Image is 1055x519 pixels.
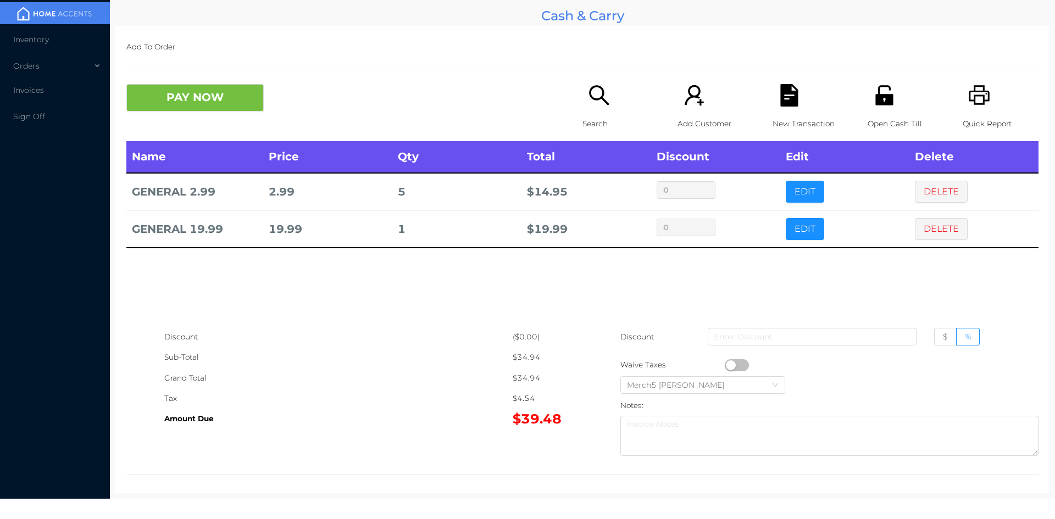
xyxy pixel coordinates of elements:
td: 19.99 [263,210,392,248]
div: Waive Taxes [620,355,725,375]
div: Grand Total [164,368,513,388]
i: icon: search [588,84,610,107]
div: $4.54 [513,388,582,409]
div: ($0.00) [513,327,582,347]
th: Name [126,141,263,173]
td: GENERAL 2.99 [126,173,263,210]
th: Price [263,141,392,173]
th: Delete [909,141,1039,173]
button: DELETE [915,218,968,240]
i: icon: user-add [683,84,706,107]
th: Edit [780,141,909,173]
p: Add To Order [126,37,1039,57]
p: Add Customer [678,114,753,134]
i: icon: printer [968,84,991,107]
div: Amount Due [164,409,513,429]
div: Discount [164,327,513,347]
i: icon: down [772,382,779,389]
p: Open Cash Till [868,114,943,134]
td: 2.99 [263,173,392,210]
div: Tax [164,388,513,409]
div: 5 [398,182,516,202]
span: Sign Off [13,111,45,121]
div: $34.94 [513,368,582,388]
span: % [965,332,971,342]
img: mainBanner [13,5,96,22]
button: DELETE [915,181,968,203]
label: Notes: [620,401,643,410]
span: $ [943,332,948,342]
td: GENERAL 19.99 [126,210,263,248]
td: $ 14.95 [521,173,651,210]
button: EDIT [786,181,824,203]
span: Invoices [13,85,44,95]
div: Sub-Total [164,347,513,367]
button: EDIT [786,218,824,240]
p: New Transaction [773,114,848,134]
div: $34.94 [513,347,582,367]
p: Search [582,114,658,134]
button: PAY NOW [126,84,264,111]
p: Quick Report [963,114,1039,134]
span: Inventory [13,35,49,44]
th: Total [521,141,651,173]
p: Discount [620,327,655,347]
input: Enter Discount [708,328,917,345]
div: Cash & Carry [115,5,1050,26]
i: icon: file-text [778,84,801,107]
th: Qty [392,141,521,173]
div: 1 [398,219,516,239]
div: Merch5 Lawrence [627,377,735,393]
i: icon: unlock [873,84,896,107]
th: Discount [651,141,780,173]
td: $ 19.99 [521,210,651,248]
div: $39.48 [513,409,582,429]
